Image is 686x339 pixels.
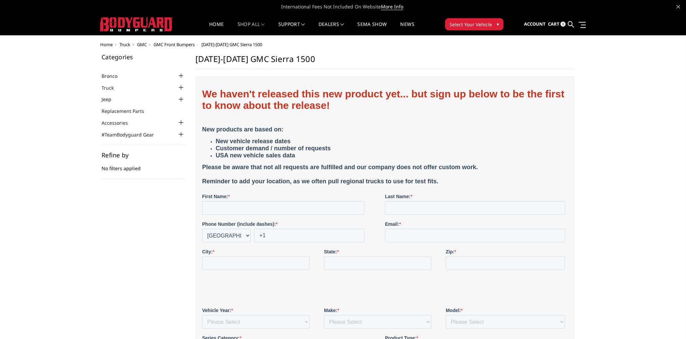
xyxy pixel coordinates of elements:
a: News [400,22,414,35]
a: Replacement Parts [102,107,153,115]
a: Truck [102,84,122,91]
h5: Refine by [102,152,185,158]
a: Cart 0 [548,15,566,33]
a: Bronco [102,72,126,80]
strong: Product Type: [183,252,214,258]
strong: Make: [122,225,135,230]
a: Home [100,41,113,48]
span: 0 [560,22,566,27]
a: More Info [381,3,403,10]
span: . [1,214,3,219]
h1: [DATE]-[DATE] GMC Sierra 1500 [195,54,575,69]
span: [DATE]-[DATE] GMC Sierra 1500 [201,41,262,48]
a: #TeamBodyguard Gear [102,131,162,138]
span: ▾ [497,21,499,28]
h5: Categories [102,54,185,60]
span: Account [524,21,546,27]
span: Cart [548,21,559,27]
a: Jeep [102,96,120,103]
strong: Zip: [244,166,252,172]
a: Truck [119,41,130,48]
div: No filters applied [102,152,185,179]
a: Dealers [319,22,344,35]
a: GMC [137,41,147,48]
a: Support [278,22,305,35]
a: GMC Front Bumpers [154,41,195,48]
a: SEMA Show [357,22,387,35]
strong: Model: [244,225,259,230]
a: Account [524,15,546,33]
button: Select Your Vehicle [445,18,503,30]
a: Home [209,22,224,35]
span: Select Your Vehicle [449,21,492,28]
img: BODYGUARD BUMPERS [100,17,173,31]
a: Accessories [102,119,136,126]
a: shop all [238,22,265,35]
